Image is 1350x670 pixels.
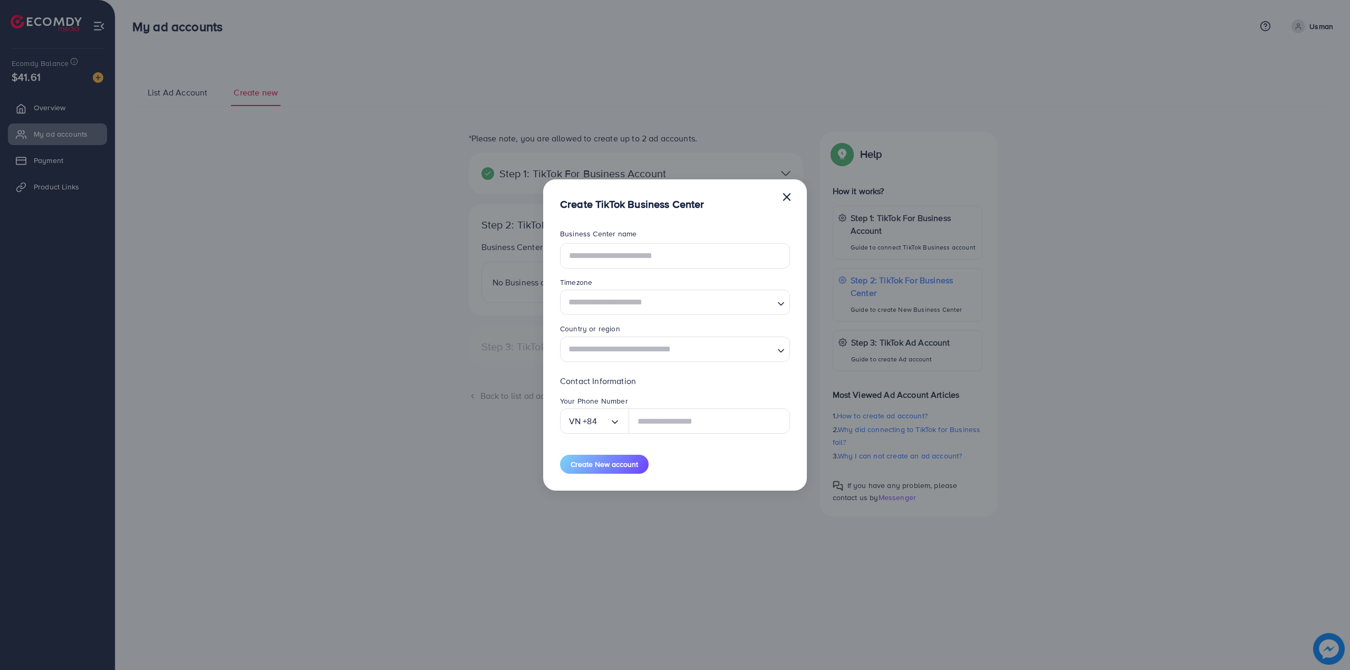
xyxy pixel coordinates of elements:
[560,375,790,387] p: Contact Information
[597,413,610,429] input: Search for option
[565,293,773,312] input: Search for option
[571,459,638,470] span: Create New account
[569,414,581,429] span: VN
[560,408,629,434] div: Search for option
[560,323,620,334] label: Country or region
[560,396,628,406] label: Your Phone Number
[583,414,596,429] span: +84
[560,196,705,212] h5: Create TikTok Business Center
[565,339,773,359] input: Search for option
[560,455,649,474] button: Create New account
[560,228,790,243] legend: Business Center name
[560,337,790,362] div: Search for option
[560,290,790,315] div: Search for option
[782,186,792,207] button: Close
[560,277,592,288] label: Timezone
